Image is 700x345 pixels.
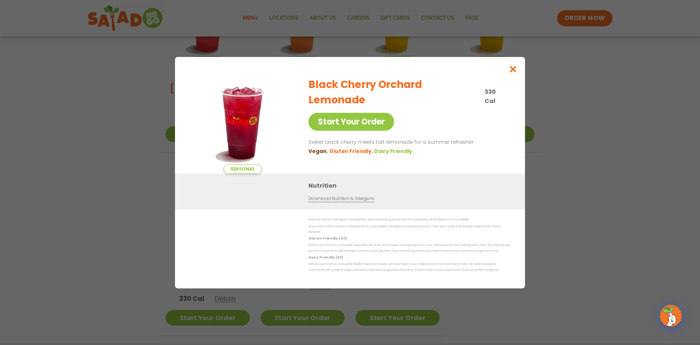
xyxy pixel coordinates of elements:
[308,242,510,254] p: While our menu includes ingredients that are made without gluten, our restaurants are not gluten ...
[308,138,507,147] p: Sweet black cherry meets tart lemonade for a summer refresher.
[308,236,346,241] strong: Gluten Friendly (GF)
[308,223,510,235] p: Nutrition information is based on our standard recipes and portion sizes. Click Nutrition & Aller...
[308,261,510,273] p: While our menu includes foods that are made without dairy, our restaurants are not dairy free. We...
[485,87,507,106] p: 330 Cal
[308,147,329,155] li: Vegan
[308,195,374,202] a: Download Nutrition & Allergens
[308,181,514,190] h3: Nutrition
[223,164,262,174] span: Seasonal
[308,113,394,131] a: Start Your Order
[374,147,413,155] li: Dairy Friendly
[308,255,343,260] strong: Dairy Friendly (DF)
[501,57,525,81] button: Close modal
[308,77,480,108] h2: Black Cherry Orchard Lemonade
[191,72,293,174] img: Featured product photo for Black Cherry Orchard Lemonade
[308,217,510,222] p: We are not an allergen free facility and cannot guarantee the absence of allergens in our foods.
[329,147,374,155] li: Gluten Friendly
[661,306,681,326] img: wpChatIcon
